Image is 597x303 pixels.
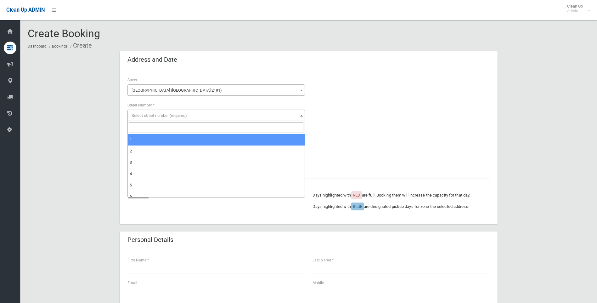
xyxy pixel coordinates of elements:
[28,44,47,49] a: Dashboard
[130,137,132,142] span: 1
[564,4,589,13] span: Clean Up
[130,194,132,199] span: 6
[28,27,100,40] span: Create Booking
[353,193,360,197] span: RED
[567,9,583,13] small: Admin
[130,149,132,153] span: 2
[69,40,92,51] li: Create
[129,86,303,95] span: Avoca Avenue (BELFIELD 2191)
[120,234,181,246] header: Personal Details
[52,44,68,49] a: Bookings
[132,113,187,118] span: Select street number (required)
[313,192,490,199] p: Days highlighted with are full. Booking them will increase the capacity for that day.
[127,84,305,96] span: Avoca Avenue (BELFIELD 2191)
[353,204,362,209] span: BLUE
[130,160,132,165] span: 3
[6,7,45,13] span: Clean Up ADMIN
[130,171,132,176] span: 4
[313,203,490,210] p: Days highlighted with are designated pickup days for zone the selected address.
[120,54,185,66] header: Address and Date
[130,183,132,187] span: 5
